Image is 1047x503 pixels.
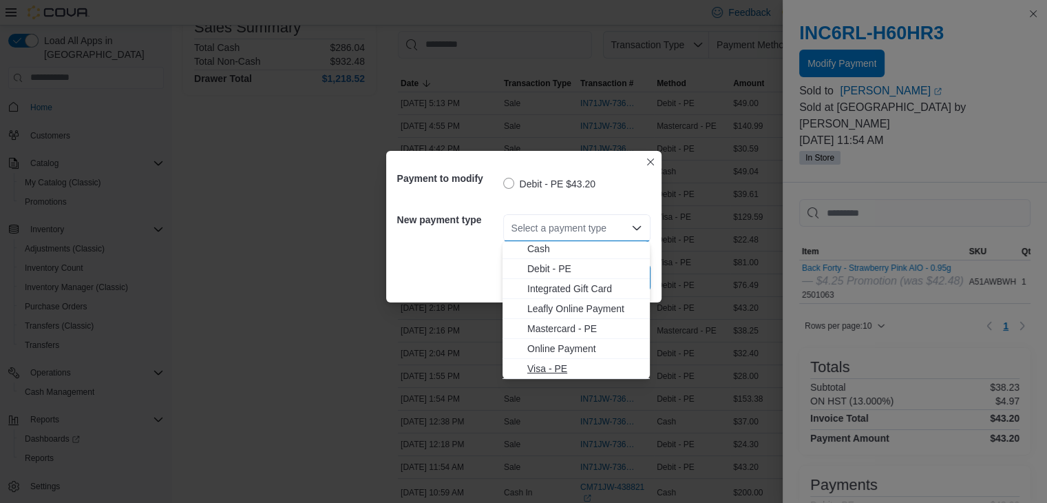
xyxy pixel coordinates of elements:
[503,176,596,192] label: Debit - PE $43.20
[503,259,650,279] button: Debit - PE
[503,279,650,299] button: Integrated Gift Card
[503,359,650,379] button: Visa - PE
[503,339,650,359] button: Online Payment
[397,206,500,234] h5: New payment type
[631,223,642,234] button: Close list of options
[503,219,650,379] div: Choose from the following options
[527,242,642,256] span: Cash
[527,362,642,376] span: Visa - PE
[527,342,642,356] span: Online Payment
[511,220,513,236] input: Accessible screen reader label
[527,282,642,296] span: Integrated Gift Card
[642,154,659,170] button: Closes this modal window
[503,239,650,259] button: Cash
[527,322,642,336] span: Mastercard - PE
[503,319,650,339] button: Mastercard - PE
[503,299,650,319] button: Leafly Online Payment
[397,165,500,192] h5: Payment to modify
[527,302,642,316] span: Leafly Online Payment
[527,262,642,276] span: Debit - PE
